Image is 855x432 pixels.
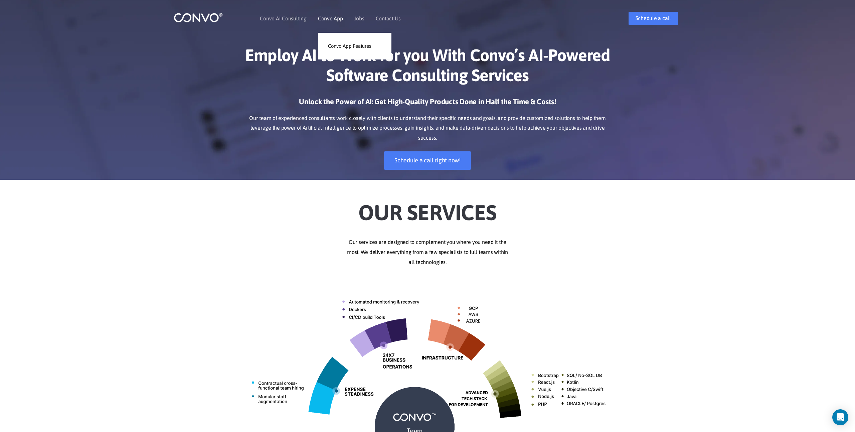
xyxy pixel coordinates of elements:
a: Convo App Features [318,39,391,53]
h1: Employ AI to Work for you With Convo’s AI-Powered Software Consulting Services [242,45,613,90]
h2: Our Services [242,190,613,227]
a: Jobs [354,16,364,21]
img: logo_1.png [174,12,223,23]
p: Our team of experienced consultants work closely with clients to understand their specific needs ... [242,113,613,143]
h3: Unlock the Power of AI: Get High-Quality Products Done in Half the Time & Costs! [242,97,613,112]
p: Our services are designed to complement you where you need it the most. We deliver everything fro... [242,237,613,267]
a: Contact Us [376,16,401,21]
a: Convo AI Consulting [260,16,306,21]
div: Open Intercom Messenger [832,409,848,425]
a: Convo App [318,16,343,21]
a: Schedule a call [629,12,678,25]
a: Schedule a call right now! [384,151,471,170]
